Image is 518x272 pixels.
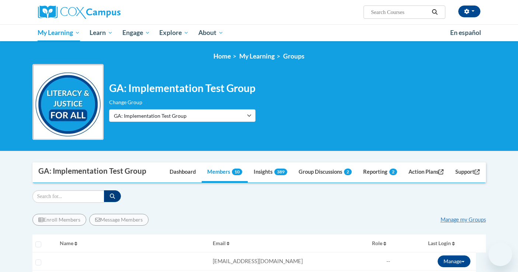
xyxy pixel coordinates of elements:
[194,24,228,41] a: About
[60,240,73,246] span: Name
[389,169,397,175] span: 2
[372,240,382,246] span: Role
[372,237,404,249] button: Role
[164,163,201,183] a: Dashboard
[248,163,293,183] a: Insights389
[293,163,357,183] a: Group Discussions2
[213,52,231,60] a: Home
[35,241,41,247] input: Select all users
[38,166,146,176] div: GA: Implementation Test Group
[38,6,121,19] img: Cox Campus
[410,237,473,249] button: Last Login
[370,8,429,17] input: Search Courses
[458,6,480,17] button: Account Settings
[198,28,223,37] span: About
[109,109,255,122] button: GA: Implementation Test Group
[438,255,470,267] button: Manage
[441,216,486,223] a: Manage my Groups
[27,24,491,41] div: Main menu
[118,24,155,41] a: Engage
[109,98,142,106] label: Change Group
[344,169,352,175] span: 2
[213,240,226,246] span: Email
[450,29,481,36] span: En español
[122,28,150,37] span: Engage
[232,169,242,175] span: 10
[489,243,512,266] iframe: Button to launch messaging window
[159,28,189,37] span: Explore
[38,28,80,37] span: My Learning
[104,190,121,202] button: Search
[386,258,390,264] span: --
[89,214,149,226] button: Message Members
[358,163,403,183] a: Reporting2
[428,240,451,246] span: Last Login
[445,25,486,40] a: En español
[450,163,486,183] a: Support
[403,163,449,183] a: Action Plans
[35,259,41,265] input: Select learner
[32,214,86,226] button: Enroll Members
[274,169,287,175] span: 389
[33,24,85,41] a: My Learning
[429,8,440,17] button: Search
[283,52,305,60] a: Groups
[109,82,255,95] h2: GA: Implementation Test Group
[114,112,202,120] span: GA: Implementation Test Group
[85,24,118,41] a: Learn
[154,24,194,41] a: Explore
[239,52,275,60] a: My Learning
[32,190,104,203] input: Search
[60,237,206,249] button: Name
[213,258,303,264] span: [EMAIL_ADDRESS][DOMAIN_NAME]
[202,163,248,183] a: Members10
[90,28,113,37] span: Learn
[213,237,366,249] button: Email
